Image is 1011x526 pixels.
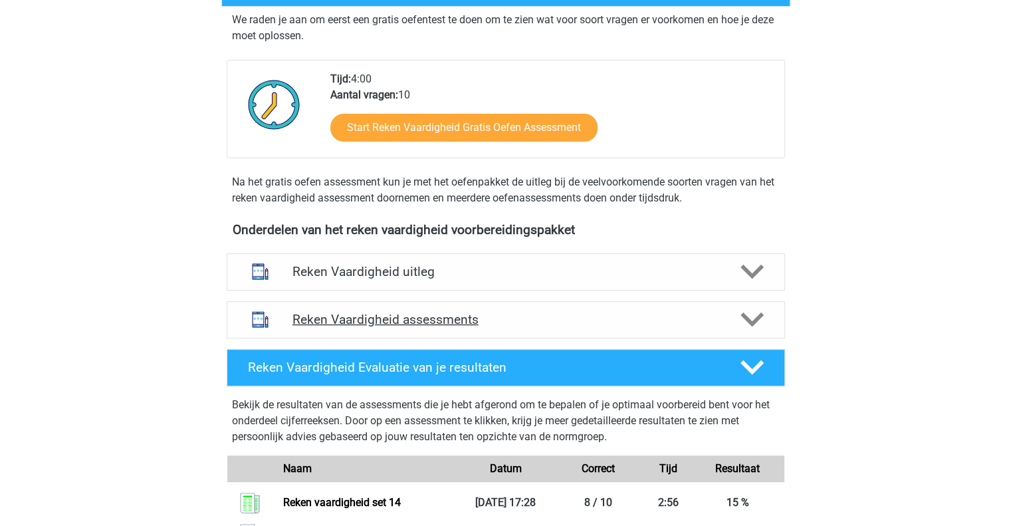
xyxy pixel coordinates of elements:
div: Resultaat [691,461,784,477]
div: Na het gratis oefen assessment kun je met het oefenpakket de uitleg bij de veelvoorkomende soorte... [227,174,785,206]
img: reken vaardigheid assessments [243,303,277,336]
h4: Onderdelen van het reken vaardigheid voorbereidingspakket [233,222,779,237]
div: Datum [459,461,552,477]
div: Naam [273,461,459,477]
b: Aantal vragen: [330,88,398,101]
a: Reken Vaardigheid Evaluatie van je resultaten [221,349,790,386]
img: reken vaardigheid uitleg [243,255,277,289]
a: assessments Reken Vaardigheid assessments [221,301,790,338]
img: Klok [241,71,308,138]
b: Tijd: [330,72,351,85]
p: We raden je aan om eerst een gratis oefentest te doen om te zien wat voor soort vragen er voorkom... [232,12,780,44]
p: Bekijk de resultaten van de assessments die je hebt afgerond om te bepalen of je optimaal voorber... [232,397,780,445]
a: uitleg Reken Vaardigheid uitleg [221,253,790,291]
h4: Reken Vaardigheid assessments [292,312,719,327]
h4: Reken Vaardigheid Evaluatie van je resultaten [248,360,719,375]
a: Reken vaardigheid set 14 [283,496,401,509]
div: 4:00 10 [320,71,784,158]
h4: Reken Vaardigheid uitleg [292,264,719,279]
div: Correct [552,461,645,477]
a: Start Reken Vaardigheid Gratis Oefen Assessment [330,114,598,142]
div: Tijd [645,461,691,477]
